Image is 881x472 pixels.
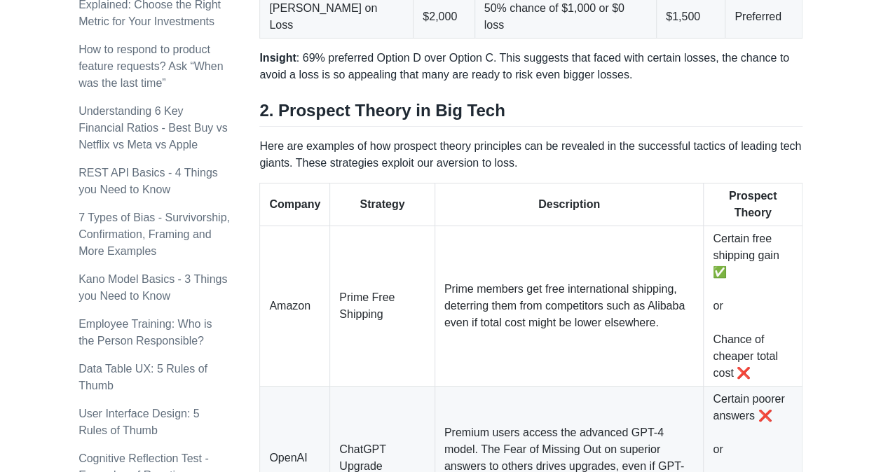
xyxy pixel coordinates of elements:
[260,183,330,226] th: Company
[259,138,803,172] p: Here are examples of how prospect theory principles can be revealed in the successful tactics of ...
[259,50,803,83] p: : 69% preferred Option D over Option C. This suggests that faced with certain losses, the chance ...
[78,211,230,257] a: 7 Types of Bias - Survivorship, Confirmation, Framing and More Examples
[260,226,330,387] td: Amazon
[78,167,218,195] a: REST API Basics - 4 Things you Need to Know
[78,363,207,391] a: Data Table UX: 5 Rules of Thumb
[78,318,212,347] a: Employee Training: Who is the Person Responsible?
[435,226,703,387] td: Prime members get free international shipping, deterring them from competitors such as Alibaba ev...
[435,183,703,226] th: Description
[78,408,200,436] a: User Interface Design: 5 Rules of Thumb
[704,226,803,387] td: Certain free shipping gain ✅ or Chance of cheaper total cost ❌
[259,52,296,64] strong: Insight
[330,183,435,226] th: Strategy
[259,100,803,127] h2: 2. Prospect Theory in Big Tech
[78,273,227,302] a: Kano Model Basics - 3 Things you Need to Know
[704,183,803,226] th: Prospect Theory
[78,43,223,89] a: How to respond to product feature requests? Ask “When was the last time”
[330,226,435,387] td: Prime Free Shipping
[78,105,228,151] a: Understanding 6 Key Financial Ratios - Best Buy vs Netflix vs Meta vs Apple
